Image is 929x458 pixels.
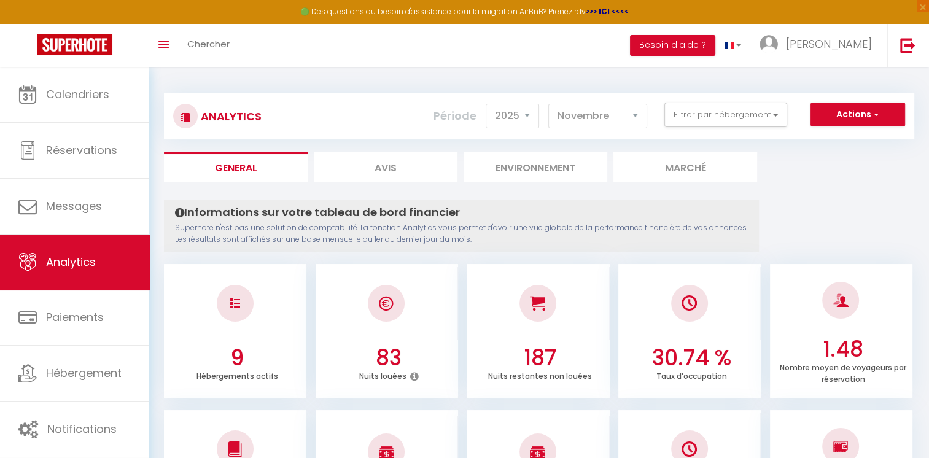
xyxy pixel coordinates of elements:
[900,37,915,53] img: logout
[198,103,262,130] h3: Analytics
[164,152,308,182] li: General
[760,35,778,53] img: ...
[46,365,122,381] span: Hébergement
[46,254,96,270] span: Analytics
[682,441,697,457] img: NO IMAGE
[464,152,607,182] li: Environnement
[810,103,905,127] button: Actions
[314,152,457,182] li: Avis
[175,222,748,246] p: Superhote n'est pas une solution de comptabilité. La fonction Analytics vous permet d'avoir une v...
[46,309,104,325] span: Paiements
[786,36,872,52] span: [PERSON_NAME]
[833,439,849,454] img: NO IMAGE
[613,152,757,182] li: Marché
[175,206,748,219] h4: Informations sur votre tableau de bord financier
[664,103,787,127] button: Filtrer par hébergement
[474,345,607,371] h3: 187
[626,345,758,371] h3: 30.74 %
[359,368,406,381] p: Nuits louées
[322,345,455,371] h3: 83
[46,87,109,102] span: Calendriers
[777,336,909,362] h3: 1.48
[178,24,239,67] a: Chercher
[433,103,476,130] label: Période
[630,35,715,56] button: Besoin d'aide ?
[47,421,117,437] span: Notifications
[780,360,906,384] p: Nombre moyen de voyageurs par réservation
[196,368,278,381] p: Hébergements actifs
[46,198,102,214] span: Messages
[656,368,727,381] p: Taux d'occupation
[586,6,629,17] a: >>> ICI <<<<
[46,142,117,158] span: Réservations
[187,37,230,50] span: Chercher
[750,24,887,67] a: ... [PERSON_NAME]
[37,34,112,55] img: Super Booking
[488,368,592,381] p: Nuits restantes non louées
[230,298,240,308] img: NO IMAGE
[171,345,304,371] h3: 9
